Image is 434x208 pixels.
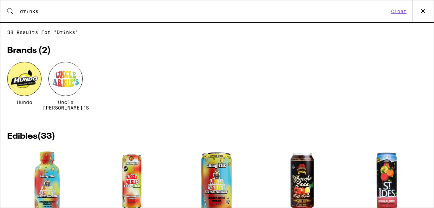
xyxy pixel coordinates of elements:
[43,100,89,111] span: Uncle [PERSON_NAME]'s
[389,8,409,14] button: Clear
[7,30,427,35] span: 38 results for "drinks"
[17,100,32,105] span: Hundo
[7,132,427,141] h2: Edibles ( 33 )
[4,5,49,10] span: Hi. Need any help?
[7,47,427,55] h2: Brands ( 2 )
[20,8,389,14] input: Search for products & categories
